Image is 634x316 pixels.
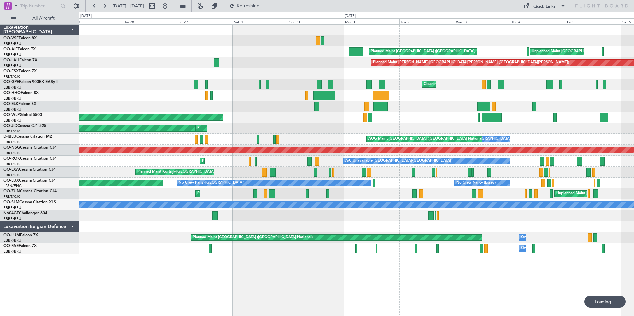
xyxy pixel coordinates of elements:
[3,211,47,215] a: N604GFChallenger 604
[344,18,399,24] div: Mon 1
[3,216,21,221] a: EBBR/BRU
[3,238,21,243] a: EBBR/BRU
[3,140,20,145] a: EBKT/KJK
[3,200,19,204] span: OO-SLM
[424,79,535,89] div: Cleaning [GEOGRAPHIC_DATA] ([GEOGRAPHIC_DATA] National)
[233,18,288,24] div: Sat 30
[3,146,20,150] span: OO-NSG
[345,156,451,166] div: A/C Unavailable [GEOGRAPHIC_DATA]-[GEOGRAPHIC_DATA]
[3,113,42,117] a: OO-WLPGlobal 5500
[3,189,57,193] a: OO-ZUNCessna Citation CJ4
[3,80,19,84] span: OO-GPE
[3,173,20,178] a: EBKT/KJK
[3,102,36,106] a: OO-ELKFalcon 8X
[3,63,21,68] a: EBBR/BRU
[226,1,266,11] button: Refreshing...
[3,58,19,62] span: OO-LAH
[3,107,21,112] a: EBBR/BRU
[3,69,37,73] a: OO-FSXFalcon 7X
[399,18,455,24] div: Tue 2
[193,233,313,242] div: Planned Maint [GEOGRAPHIC_DATA] ([GEOGRAPHIC_DATA] National)
[177,18,232,24] div: Fri 29
[521,243,566,253] div: Owner Melsbroek Air Base
[3,244,19,248] span: OO-FAE
[3,244,37,248] a: OO-FAEFalcon 7X
[3,36,37,40] a: OO-VSFFalcon 8X
[7,13,72,24] button: All Aircraft
[288,18,344,24] div: Sun 31
[3,118,21,123] a: EBBR/BRU
[3,91,21,95] span: OO-HHO
[3,80,58,84] a: OO-GPEFalcon 900EX EASy II
[3,146,57,150] a: OO-NSGCessna Citation CJ4
[373,58,569,68] div: Planned Maint [PERSON_NAME]-[GEOGRAPHIC_DATA][PERSON_NAME] ([GEOGRAPHIC_DATA][PERSON_NAME])
[3,96,21,101] a: EBBR/BRU
[3,179,56,183] a: OO-LUXCessna Citation CJ4
[521,233,566,242] div: Owner Melsbroek Air Base
[566,18,621,24] div: Fri 5
[3,157,57,161] a: OO-ROKCessna Citation CJ4
[3,129,20,134] a: EBKT/KJK
[3,102,18,106] span: OO-ELK
[3,200,56,204] a: OO-SLMCessna Citation XLS
[3,52,21,57] a: EBBR/BRU
[80,13,92,19] div: [DATE]
[371,47,475,57] div: Planned Maint [GEOGRAPHIC_DATA] ([GEOGRAPHIC_DATA])
[3,162,20,167] a: EBKT/KJK
[197,189,275,199] div: Planned Maint Kortrijk-[GEOGRAPHIC_DATA]
[3,205,21,210] a: EBBR/BRU
[3,41,21,46] a: EBBR/BRU
[179,178,244,188] div: No Crew Paris ([GEOGRAPHIC_DATA])
[3,135,16,139] span: D-IBLU
[17,16,70,21] span: All Aircraft
[66,18,122,24] div: Wed 27
[3,85,21,90] a: EBBR/BRU
[345,13,356,19] div: [DATE]
[3,124,17,128] span: OO-JID
[3,249,21,254] a: EBBR/BRU
[3,135,52,139] a: D-IBLUCessna Citation M2
[3,211,19,215] span: N604GF
[3,47,18,51] span: OO-AIE
[197,123,275,133] div: Planned Maint Kortrijk-[GEOGRAPHIC_DATA]
[584,296,626,308] div: Loading...
[3,151,20,156] a: EBKT/KJK
[368,134,483,144] div: AOG Maint [GEOGRAPHIC_DATA] ([GEOGRAPHIC_DATA] National)
[113,3,144,9] span: [DATE] - [DATE]
[520,1,569,11] button: Quick Links
[3,179,19,183] span: OO-LUX
[3,168,56,172] a: OO-LXACessna Citation CJ4
[456,178,496,188] div: No Crew Nancy (Essey)
[122,18,177,24] div: Thu 28
[3,233,20,237] span: OO-LUM
[3,113,20,117] span: OO-WLP
[3,69,19,73] span: OO-FSX
[3,124,46,128] a: OO-JIDCessna CJ1 525
[137,167,215,177] div: Planned Maint Kortrijk-[GEOGRAPHIC_DATA]
[3,233,38,237] a: OO-LUMFalcon 7X
[455,18,510,24] div: Wed 3
[3,36,19,40] span: OO-VSF
[202,156,279,166] div: Planned Maint Kortrijk-[GEOGRAPHIC_DATA]
[3,157,20,161] span: OO-ROK
[3,194,20,199] a: EBKT/KJK
[3,58,37,62] a: OO-LAHFalcon 7X
[3,47,36,51] a: OO-AIEFalcon 7X
[236,4,264,8] span: Refreshing...
[510,18,565,24] div: Thu 4
[533,3,556,10] div: Quick Links
[3,184,22,188] a: LFSN/ENC
[3,168,19,172] span: OO-LXA
[3,189,20,193] span: OO-ZUN
[3,74,20,79] a: EBKT/KJK
[20,1,58,11] input: Trip Number
[3,91,39,95] a: OO-HHOFalcon 8X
